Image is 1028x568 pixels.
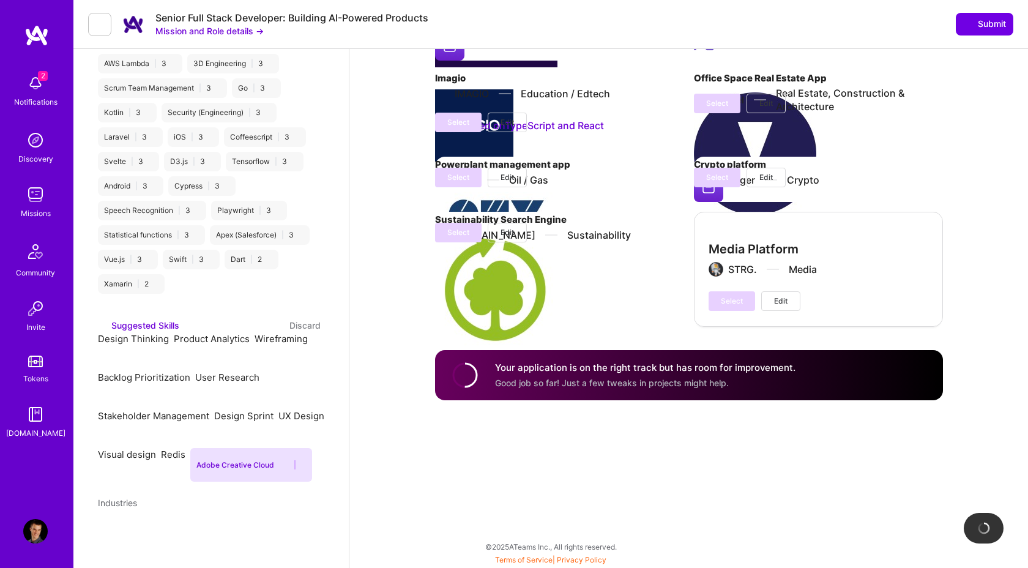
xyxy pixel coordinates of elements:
span: Adobe Creative Cloud [196,460,274,469]
div: Svelte 3 [98,152,159,171]
div: Invite [26,321,45,334]
div: AWS Lambda 3 [98,54,182,73]
i: Reject [102,433,111,443]
i: icon Close [217,86,221,90]
div: Missions [21,207,51,220]
span: Backlog Prioritization [98,372,190,383]
div: Security (Engineering) 3 [162,103,277,122]
i: Accept [165,461,174,471]
h4: Imagio [435,70,684,86]
div: Tensorflow 3 [226,152,303,171]
div: [DOMAIN_NAME] Sustainability [455,228,631,242]
img: Company Logo [121,12,146,37]
i: Accept [258,346,267,355]
i: icon Close [196,208,200,212]
span: Edit [759,98,773,109]
h4: Sustainability Search Engine [435,212,684,228]
i: icon Close [172,61,176,65]
i: Reject [218,433,227,443]
button: Edit [488,223,527,242]
i: icon SendLight [963,19,973,29]
img: logo [24,24,49,47]
span: | [154,59,157,69]
span: | [207,181,210,191]
i: Accept [102,384,111,394]
span: | [275,157,277,166]
div: Go 3 [232,78,281,98]
img: Invite [23,296,48,321]
span: Visual design [98,449,156,460]
span: | [495,555,606,564]
i: Reject [199,395,208,404]
img: Company logo [694,173,723,202]
img: Community [21,237,50,266]
span: | [251,59,253,69]
span: | [199,83,201,93]
span: Stakeholder Management [98,410,209,422]
span: Good job so far! Just a few tweaks in projects might help. [495,378,729,388]
i: icon Close [154,282,158,286]
i: Reject [102,395,111,404]
i: icon Close [209,257,214,261]
span: | [253,83,255,93]
span: Redis [161,449,185,460]
div: Xamarin 2 [98,274,165,294]
i: Accept [102,423,111,432]
div: [DOMAIN_NAME] [6,427,65,439]
span: | [128,108,131,118]
i: Reject [102,356,111,365]
i: icon Close [269,61,273,65]
span: Edit [501,172,514,183]
span: | [248,108,251,118]
img: divider [545,234,557,236]
img: loading [977,521,991,535]
div: Tokens [23,372,48,385]
img: Company logo [694,92,816,215]
i: icon SuggestedTeams [98,321,106,329]
button: Mission and Role details → [155,24,264,37]
div: D3.js 3 [164,152,221,171]
i: Reject [165,472,174,481]
i: icon Close [146,110,151,114]
span: | [178,206,181,215]
span: Product Analytics [174,333,250,345]
h4: Office Space Real Estate App [694,70,943,86]
span: | [191,132,193,142]
span: Industries [98,498,137,508]
i: icon Close [195,233,199,237]
span: | [281,230,284,240]
span: | [131,157,133,166]
button: Edit [488,168,527,187]
button: Submit [956,13,1013,35]
i: icon Close [299,233,304,237]
i: Accept [281,460,291,469]
i: Reject [177,356,187,365]
div: Knotel Real Estate, Construction & Architecture [713,86,943,113]
div: Swift 3 [163,250,220,269]
img: User Avatar [23,519,48,544]
i: Accept [102,346,111,355]
i: icon Close [270,86,275,90]
div: Dart 2 [225,250,278,269]
i: Reject [282,433,291,443]
i: Accept [218,423,227,432]
span: 2 [38,71,48,81]
div: Vue.js 3 [98,250,158,269]
i: icon Close [153,184,157,188]
i: Accept [102,461,111,471]
i: icon Close [225,184,229,188]
i: icon Close [210,159,215,163]
div: Statistical functions 3 [98,225,205,245]
span: | [193,157,195,166]
div: Notifications [14,95,58,108]
button: Edit [488,113,527,132]
div: Android 3 [98,176,163,196]
i: Reject [299,460,308,469]
div: © 2025 ATeams Inc., All rights reserved. [73,531,1028,562]
i: Accept [177,346,187,355]
div: iOS 3 [168,127,219,147]
img: bell [23,71,48,95]
span: | [192,255,194,264]
i: icon Close [209,135,213,139]
img: teamwork [23,182,48,207]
